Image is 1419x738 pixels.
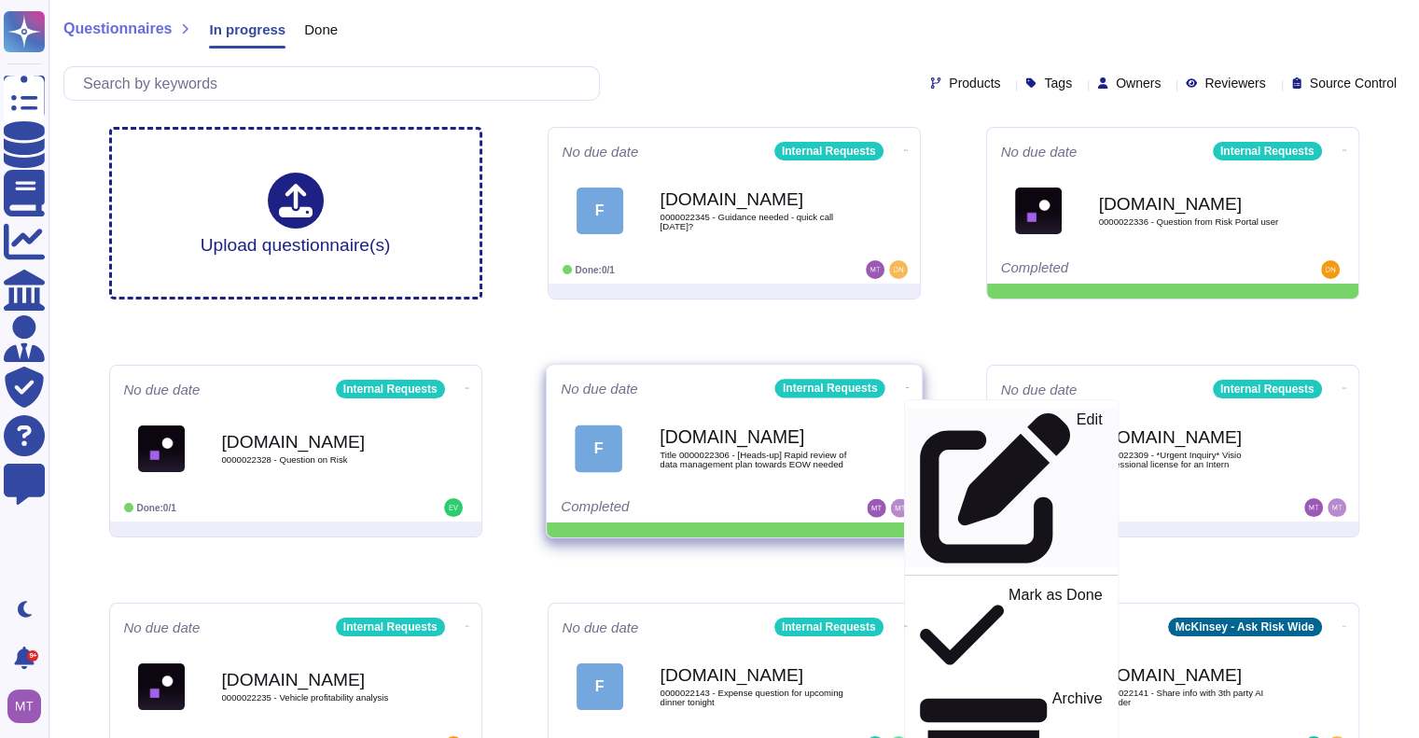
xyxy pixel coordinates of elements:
[7,689,41,723] img: user
[577,663,623,710] div: F
[576,265,615,275] span: Done: 0/1
[138,663,185,710] img: Logo
[661,190,847,208] b: [DOMAIN_NAME]
[1001,383,1078,397] span: No due date
[561,499,792,518] div: Completed
[1001,260,1230,279] div: Completed
[867,499,885,518] img: user
[1168,618,1322,636] div: McKinsey - Ask Risk Wide
[774,379,884,397] div: Internal Requests
[577,188,623,234] div: F
[660,451,848,468] span: Title 0000022306 - [Heads-up] Rapid review of data management plan towards EOW needed
[661,666,847,684] b: [DOMAIN_NAME]
[660,428,848,446] b: [DOMAIN_NAME]
[1213,142,1322,160] div: Internal Requests
[1213,380,1322,398] div: Internal Requests
[1076,412,1102,564] p: Edit
[124,620,201,634] span: No due date
[222,433,409,451] b: [DOMAIN_NAME]
[1310,77,1397,90] span: Source Control
[904,583,1117,687] a: Mark as Done
[222,693,409,703] span: 0000022235 - Vehicle profitability analysis
[774,142,883,160] div: Internal Requests
[866,260,884,279] img: user
[304,22,338,36] span: Done
[63,21,172,36] span: Questionnaires
[563,620,639,634] span: No due date
[1044,77,1072,90] span: Tags
[1328,498,1346,517] img: user
[889,260,908,279] img: user
[222,671,409,689] b: [DOMAIN_NAME]
[1001,145,1078,159] span: No due date
[336,380,445,398] div: Internal Requests
[1099,689,1286,706] span: 0000022141 - Share info with 3th party AI provider
[138,425,185,472] img: Logo
[1015,188,1062,234] img: Logo
[74,67,599,100] input: Search by keywords
[890,499,909,518] img: user
[1099,195,1286,213] b: [DOMAIN_NAME]
[124,383,201,397] span: No due date
[774,618,883,636] div: Internal Requests
[209,22,285,36] span: In progress
[201,173,391,254] div: Upload questionnaire(s)
[4,686,54,727] button: user
[661,213,847,230] span: 0000022345 - Guidance needed - quick call [DATE]?
[1321,260,1340,279] img: user
[1099,451,1286,468] span: 0000022309 - *Urgent Inquiry* Visio Professional license for an Intern
[904,408,1117,567] a: Edit
[575,425,622,472] div: F
[1099,666,1286,684] b: [DOMAIN_NAME]
[661,689,847,706] span: 0000022143 - Expense question for upcoming dinner tonight
[1008,588,1102,683] p: Mark as Done
[1204,77,1265,90] span: Reviewers
[1304,498,1323,517] img: user
[563,145,639,159] span: No due date
[222,455,409,465] span: 0000022328 - Question on Risk
[444,498,463,517] img: user
[561,382,638,396] span: No due date
[1099,217,1286,227] span: 0000022336 - Question from Risk Portal user
[949,77,1000,90] span: Products
[27,650,38,661] div: 9+
[1116,77,1161,90] span: Owners
[137,503,176,513] span: Done: 0/1
[336,618,445,636] div: Internal Requests
[1099,428,1286,446] b: [DOMAIN_NAME]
